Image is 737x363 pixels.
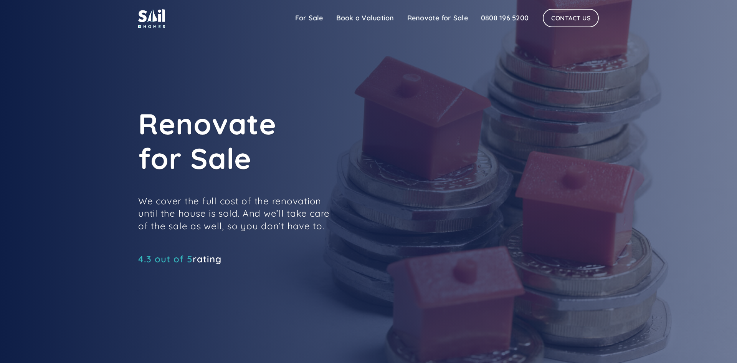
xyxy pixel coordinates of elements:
[289,10,330,26] a: For Sale
[138,267,253,276] iframe: Customer reviews powered by Trustpilot
[543,9,599,27] a: Contact Us
[138,255,221,263] a: 4.3 out of 5rating
[138,8,165,28] img: sail home logo
[474,10,535,26] a: 0808 196 5200
[330,10,401,26] a: Book a Valuation
[138,195,330,232] p: We cover the full cost of the renovation until the house is sold. And we’ll take care of the sale...
[401,10,474,26] a: Renovate for Sale
[138,255,221,263] div: rating
[138,253,193,265] span: 4.3 out of 5
[138,106,484,176] h1: Renovate for Sale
